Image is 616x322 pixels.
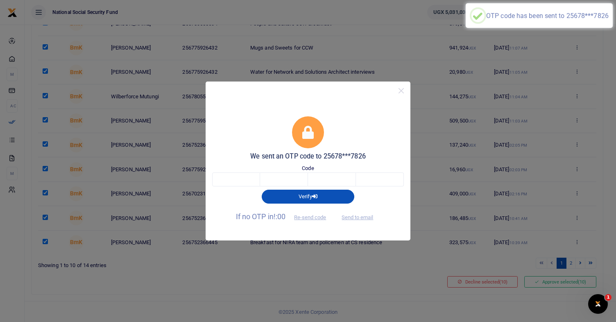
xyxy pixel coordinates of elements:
[486,12,609,20] div: OTP code has been sent to 25678***7826
[395,85,407,97] button: Close
[236,212,333,221] span: If no OTP in
[302,164,314,172] label: Code
[588,294,608,314] iframe: Intercom live chat
[274,212,285,221] span: !:00
[262,190,354,204] button: Verify
[212,152,404,161] h5: We sent an OTP code to 25678***7826
[605,294,611,301] span: 1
